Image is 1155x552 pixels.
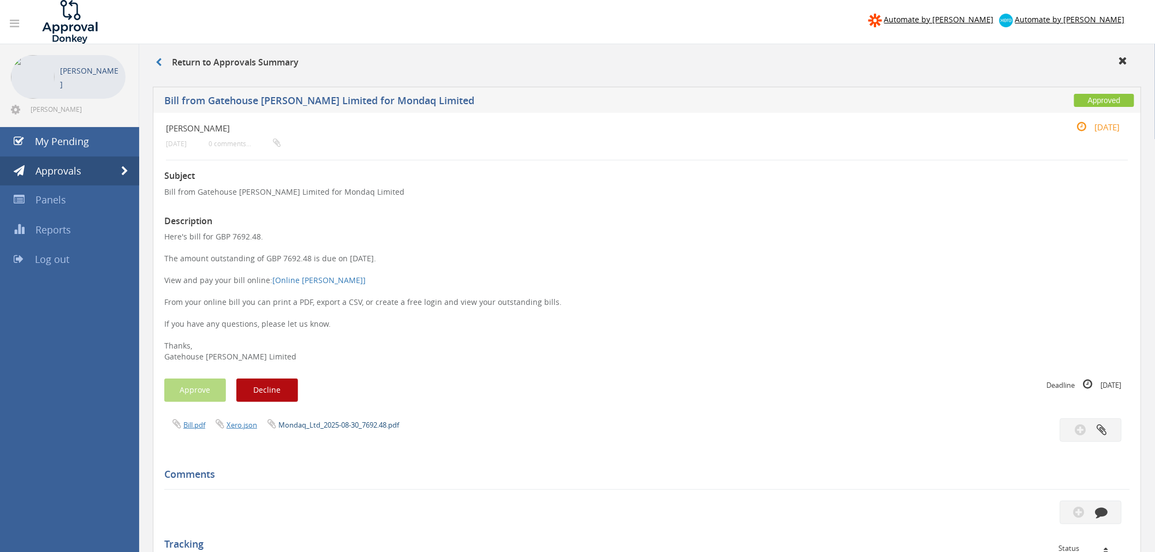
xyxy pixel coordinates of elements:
span: Panels [35,193,66,206]
span: Approved [1074,94,1134,107]
span: [PERSON_NAME][EMAIL_ADDRESS][PERSON_NAME][DOMAIN_NAME] [31,105,123,113]
button: Decline [236,379,298,402]
small: Deadline [DATE] [1047,379,1122,391]
img: zapier-logomark.png [868,14,882,27]
small: [DATE] [1065,121,1120,133]
h4: [PERSON_NAME] [166,124,968,133]
h3: Return to Approvals Summary [156,58,299,68]
h5: Tracking [164,539,1122,550]
span: My Pending [35,135,89,148]
h3: Description [164,217,1130,226]
a: Mondaq_Ltd_2025-08-30_7692.48.pdf [278,420,399,430]
span: Log out [35,253,69,266]
span: Automate by [PERSON_NAME] [884,14,994,25]
a: [Online [PERSON_NAME]] [272,275,366,285]
div: Status [1059,544,1122,552]
p: [PERSON_NAME] [60,64,120,91]
h5: Comments [164,469,1122,480]
button: Approve [164,379,226,402]
h3: Subject [164,171,1130,181]
h5: Bill from Gatehouse [PERSON_NAME] Limited for Mondaq Limited [164,95,842,109]
p: Here's bill for GBP 7692.48. The amount outstanding of GBP 7692.48 is due on [DATE]. View and pay... [164,231,1130,362]
small: [DATE] [166,140,187,148]
span: Approvals [35,164,81,177]
span: Reports [35,223,71,236]
small: 0 comments... [209,140,281,148]
img: xero-logo.png [999,14,1013,27]
span: Automate by [PERSON_NAME] [1015,14,1125,25]
a: Xero.json [227,420,257,430]
p: Bill from Gatehouse [PERSON_NAME] Limited for Mondaq Limited [164,187,1130,197]
a: Bill.pdf [183,420,205,430]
